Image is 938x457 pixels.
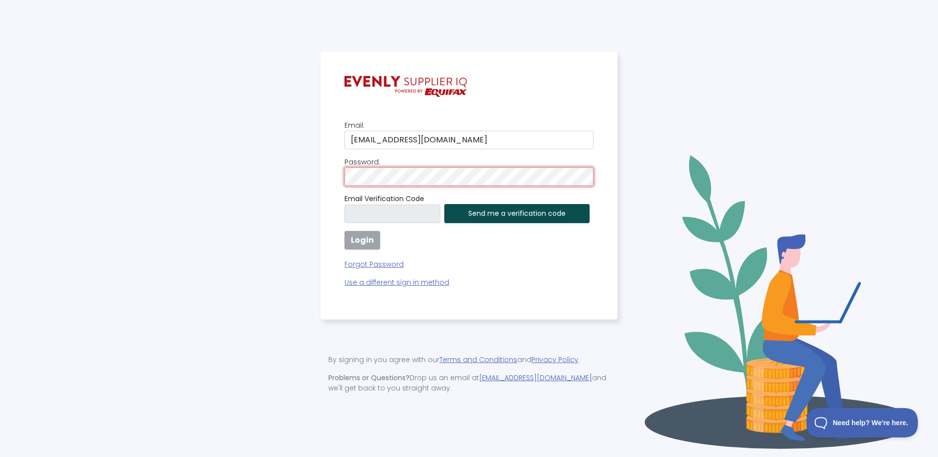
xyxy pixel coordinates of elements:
[439,355,517,365] a: Terms and Conditions
[344,194,594,204] label: Email Verification Code
[806,408,918,437] iframe: Toggle Customer Support
[328,373,610,393] p: Drop us an email at and we'll get back to you straight away.
[344,76,467,97] img: SupplyPredict
[328,355,610,365] p: By signing in you agree with our and .
[344,120,365,131] label: Email:
[344,253,594,270] a: Forgot Password
[344,277,594,288] a: Use a different sign in method
[479,373,592,383] a: [EMAIL_ADDRESS][DOMAIN_NAME]
[328,373,410,383] strong: Problems or Questions?
[444,204,590,223] button: Send me a verification code
[344,157,380,167] label: Password:
[531,355,578,365] a: Privacy Policy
